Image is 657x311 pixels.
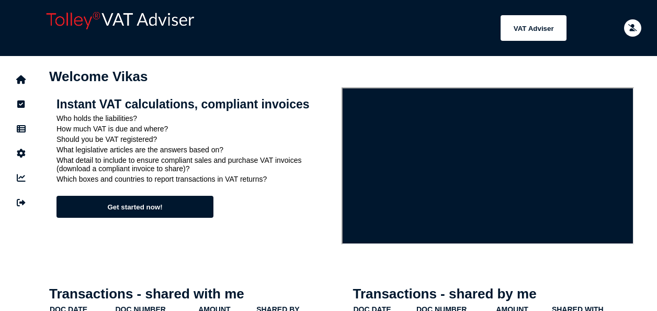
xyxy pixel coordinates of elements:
[42,8,199,48] div: app logo
[56,156,334,173] p: What detail to include to ensure compliant sales and purchase VAT invoices (download a compliant ...
[353,286,635,302] h1: Transactions - shared by me
[56,175,334,183] p: Which boxes and countries to report transactions in VAT returns?
[10,167,32,189] button: Insights
[10,69,32,91] button: Home
[56,114,334,123] p: Who holds the liabilities?
[10,118,32,140] button: Data manager
[56,146,334,154] p: What legislative articles are the answers based on?
[501,15,567,41] button: Shows a dropdown of VAT Advisor options
[342,87,634,245] iframe: VAT Adviser intro
[204,15,567,41] menu: navigate products
[49,286,331,302] h1: Transactions - shared with me
[49,69,634,85] h1: Welcome Vikas
[56,196,213,218] button: Get started now!
[10,142,32,164] button: Manage settings
[56,135,334,143] p: Should you be VAT registered?
[628,25,637,31] i: Email needs to be verified
[56,125,334,133] p: How much VAT is due and where?
[10,93,32,115] button: Tasks
[56,97,334,112] h2: Instant VAT calculations, compliant invoices
[10,192,32,214] button: Sign out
